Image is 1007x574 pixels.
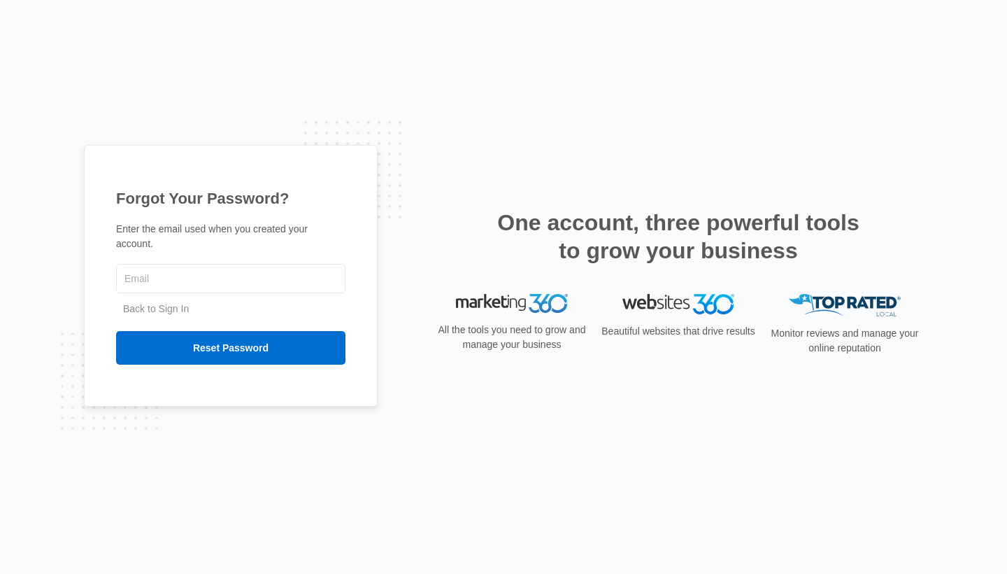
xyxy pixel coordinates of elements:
img: Marketing 360 [456,294,568,314]
img: Websites 360 [622,294,734,314]
a: Back to Sign In [123,303,189,314]
p: Monitor reviews and manage your online reputation [766,326,923,356]
p: Beautiful websites that drive results [600,324,757,339]
h2: One account, three powerful tools to grow your business [493,209,864,265]
img: Top Rated Local [789,294,901,317]
p: Enter the email used when you created your account. [116,222,345,251]
input: Reset Password [116,331,345,365]
input: Email [116,264,345,293]
h1: Forgot Your Password? [116,187,345,210]
p: All the tools you need to grow and manage your business [434,323,590,352]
